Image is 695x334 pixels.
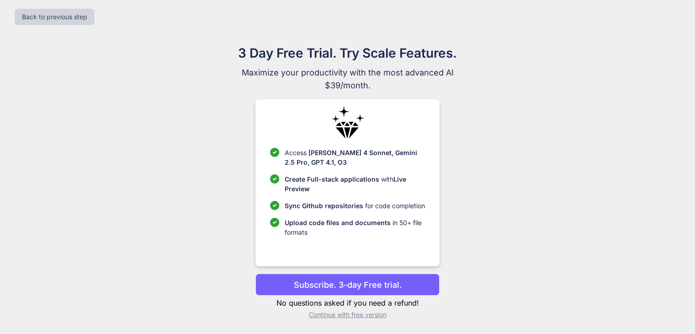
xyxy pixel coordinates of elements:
[255,274,440,296] button: Subscribe. 3-day Free trial.
[255,297,440,308] p: No questions asked if you need a refund!
[194,43,501,63] h1: 3 Day Free Trial. Try Scale Features.
[15,9,95,25] button: Back to previous step
[285,175,381,183] span: Create Full-stack applications
[285,174,425,194] p: with
[270,148,279,157] img: checklist
[294,279,402,291] p: Subscribe. 3-day Free trial.
[285,201,425,210] p: for code completion
[270,218,279,227] img: checklist
[285,219,391,226] span: Upload code files and documents
[285,202,363,210] span: Sync Github repositories
[194,79,501,92] span: $39/month.
[270,174,279,183] img: checklist
[255,310,440,319] p: Continue with free version
[194,66,501,79] span: Maximize your productivity with the most advanced AI
[270,201,279,210] img: checklist
[285,149,417,166] span: [PERSON_NAME] 4 Sonnet, Gemini 2.5 Pro, GPT 4.1, O3
[285,218,425,237] p: in 50+ file formats
[285,148,425,167] p: Access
